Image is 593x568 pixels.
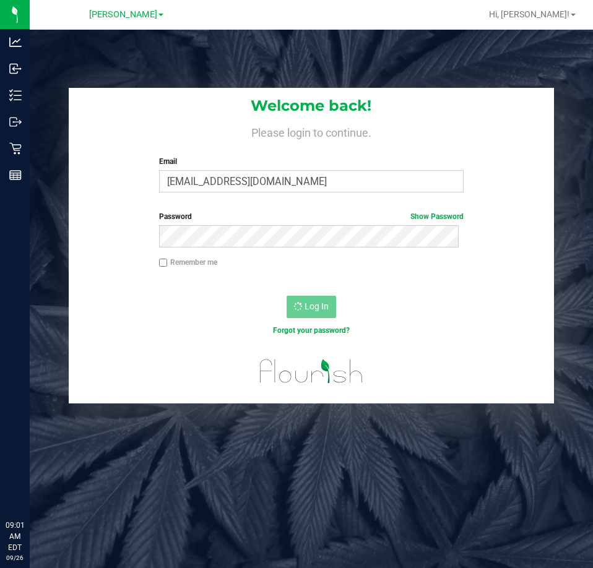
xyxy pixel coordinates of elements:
p: 09:01 AM EDT [6,520,24,553]
img: flourish_logo.svg [251,349,372,394]
p: 09/26 [6,553,24,562]
span: Log In [305,301,329,311]
a: Show Password [410,212,464,221]
input: Remember me [159,259,168,267]
inline-svg: Retail [9,142,22,155]
label: Email [159,156,464,167]
span: [PERSON_NAME] [89,9,157,20]
span: Password [159,212,192,221]
h4: Please login to continue. [69,124,553,139]
inline-svg: Outbound [9,116,22,128]
inline-svg: Inventory [9,89,22,101]
inline-svg: Inbound [9,62,22,75]
inline-svg: Analytics [9,36,22,48]
button: Log In [287,296,336,318]
a: Forgot your password? [273,326,350,335]
span: Hi, [PERSON_NAME]! [489,9,569,19]
label: Remember me [159,257,217,268]
h1: Welcome back! [69,98,553,114]
inline-svg: Reports [9,169,22,181]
